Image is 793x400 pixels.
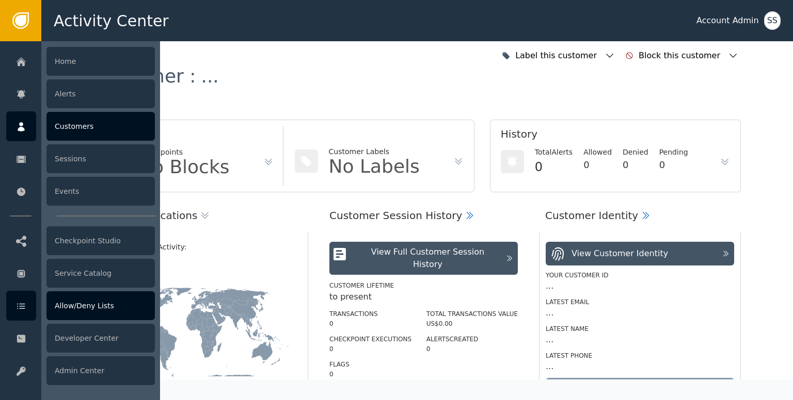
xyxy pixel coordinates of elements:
[329,208,462,223] div: Customer Session History
[6,258,155,288] a: Service Catalog
[46,144,155,173] div: Sessions
[46,356,155,385] div: Admin Center
[329,319,411,328] div: 0
[46,177,155,206] div: Events
[426,344,518,354] div: 0
[583,158,612,172] div: 0
[6,79,155,109] a: Alerts
[46,79,155,108] div: Alerts
[639,49,723,62] div: Block this customer
[329,344,411,354] div: 0
[46,226,155,255] div: Checkpoint Studio
[546,334,734,346] div: ...
[46,259,155,288] div: Service Catalog
[535,147,573,158] div: Total Alerts
[546,280,734,292] div: ...
[515,49,599,62] div: Label this customer
[546,378,734,392] div: Number of sources: 0
[201,67,218,86] div: ...
[546,351,734,360] div: Latest Phone
[535,158,573,176] div: 0
[623,158,648,172] div: 0
[100,242,302,253] div: Latest Location Activity:
[572,247,668,260] div: View Customer Identity
[583,147,612,158] div: Allowed
[6,176,155,206] a: Events
[426,310,518,318] label: Total Transactions Value
[138,158,230,176] div: No Blocks
[426,336,479,343] label: Alerts Created
[355,246,500,271] div: View Full Customer Session History
[545,208,638,223] div: Customer Identity
[546,360,734,373] div: ...
[499,44,617,67] button: Label this customer
[659,147,688,158] div: Pending
[546,242,734,265] button: View Customer Identity
[329,146,420,157] div: Customer Labels
[6,291,155,321] a: Allow/Deny Lists
[546,307,734,319] div: ...
[329,291,518,303] div: to present
[329,157,420,176] div: No Labels
[46,324,155,353] div: Developer Center
[329,370,411,379] div: 0
[659,158,688,172] div: 0
[6,144,155,174] a: Sessions
[46,291,155,320] div: Allow/Deny Lists
[546,271,734,280] div: Your Customer ID
[54,9,169,32] span: Activity Center
[426,319,518,328] div: US$0.00
[46,112,155,141] div: Customers
[46,47,155,76] div: Home
[6,226,155,256] a: Checkpoint Studio
[764,11,781,30] button: SS
[329,310,378,318] label: Transactions
[6,323,155,353] a: Developer Center
[329,361,350,368] label: Flags
[696,14,759,27] div: Account Admin
[138,147,230,158] div: Checkpoints
[6,46,155,76] a: Home
[329,242,518,275] button: View Full Customer Session History
[104,126,274,147] div: Flags
[329,336,411,343] label: Checkpoint Executions
[6,356,155,386] a: Admin Center
[623,44,741,67] button: Block this customer
[6,111,155,141] a: Customers
[546,324,734,334] div: Latest Name
[329,282,394,289] label: Customer Lifetime
[501,126,730,147] div: History
[623,147,648,158] div: Denied
[546,297,734,307] div: Latest Email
